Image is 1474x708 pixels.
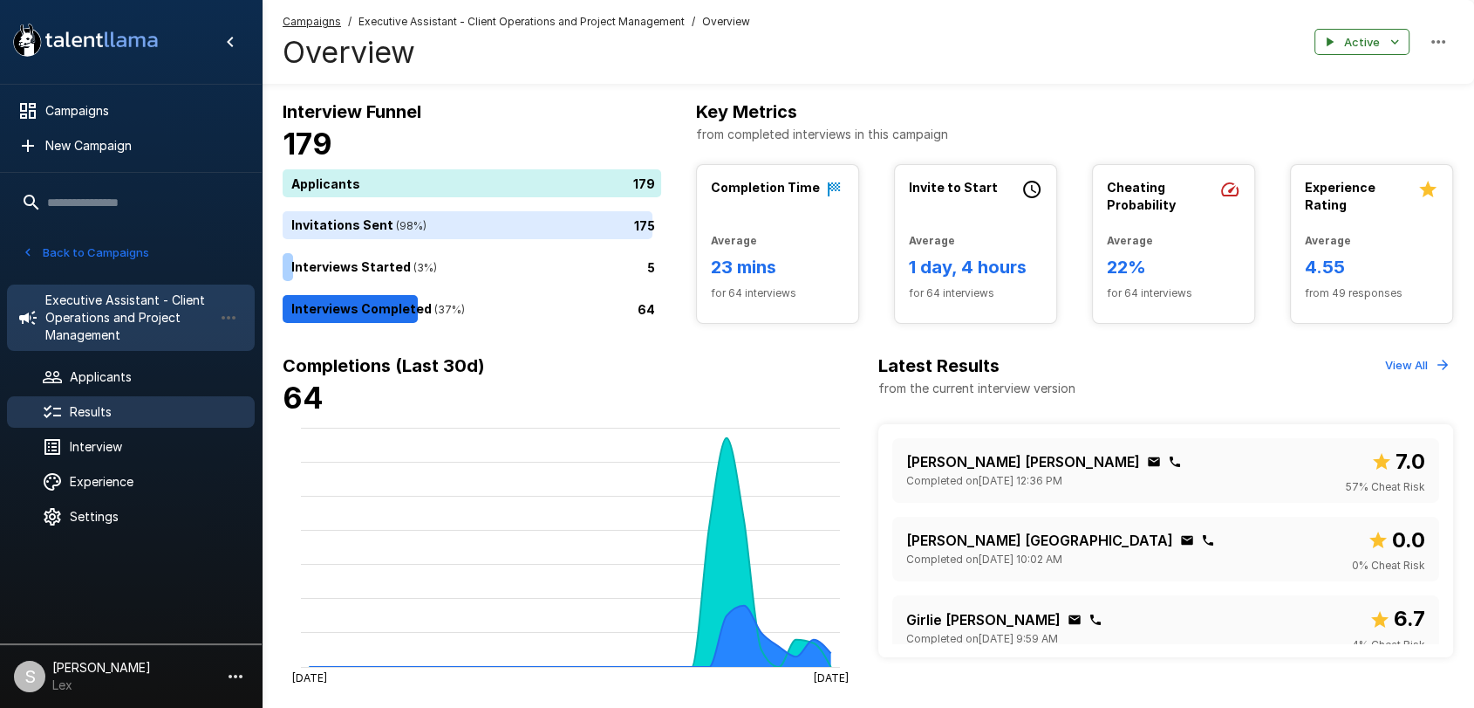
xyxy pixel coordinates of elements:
b: 7.0 [1396,449,1425,474]
p: [PERSON_NAME] [PERSON_NAME] [906,451,1140,472]
div: Click to copy [1180,533,1194,547]
span: for 64 interviews [1107,285,1240,302]
div: Click to copy [1201,533,1215,547]
h6: 4.55 [1305,253,1438,281]
span: Completed on [DATE] 9:59 AM [906,630,1058,648]
b: Invite to Start [909,180,998,195]
span: Overall score out of 10 [1368,524,1425,557]
button: View All [1381,352,1453,379]
h6: 23 mins [711,253,844,281]
span: for 64 interviews [909,285,1042,302]
tspan: [DATE] [291,670,326,684]
p: 5 [647,258,655,277]
b: 0.0 [1392,527,1425,553]
b: Latest Results [878,355,1000,376]
b: Average [909,234,955,247]
h4: Overview [283,34,750,71]
span: from 49 responses [1305,285,1438,302]
p: 64 [638,300,655,319]
span: Overall score out of 10 [1371,445,1425,478]
span: Completed on [DATE] 10:02 AM [906,551,1062,568]
b: 179 [283,126,332,162]
span: Overview [702,13,750,31]
b: 64 [283,380,324,416]
div: Click to copy [1168,455,1182,469]
b: Average [1305,234,1351,247]
span: Executive Assistant - Client Operations and Project Management [358,13,685,31]
p: Girlie [PERSON_NAME] [906,609,1061,630]
span: Overall score out of 10 [1369,602,1425,636]
p: 179 [633,175,655,193]
b: Cheating Probability [1107,180,1176,212]
p: 175 [634,217,655,235]
h6: 22% [1107,253,1240,281]
p: from completed interviews in this campaign [696,126,1453,143]
div: Click to copy [1088,613,1102,627]
u: Campaigns [283,15,341,28]
p: [PERSON_NAME] [GEOGRAPHIC_DATA] [906,530,1173,551]
span: 0 % Cheat Risk [1352,557,1425,574]
span: / [692,13,695,31]
b: Key Metrics [696,101,797,122]
b: Interview Funnel [283,101,421,122]
span: 4 % Cheat Risk [1352,636,1425,654]
b: Completions (Last 30d) [283,355,485,376]
b: Completion Time [711,180,820,195]
span: Completed on [DATE] 12:36 PM [906,472,1062,490]
div: Click to copy [1068,613,1082,627]
tspan: [DATE] [814,670,849,684]
span: 57 % Cheat Risk [1346,478,1425,496]
span: / [348,13,351,31]
span: for 64 interviews [711,285,844,302]
h6: 1 day, 4 hours [909,253,1042,281]
b: 6.7 [1394,606,1425,631]
button: Active [1314,29,1409,56]
div: Click to copy [1147,455,1161,469]
b: Experience Rating [1305,180,1375,212]
b: Average [711,234,757,247]
p: from the current interview version [878,380,1075,397]
b: Average [1107,234,1153,247]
